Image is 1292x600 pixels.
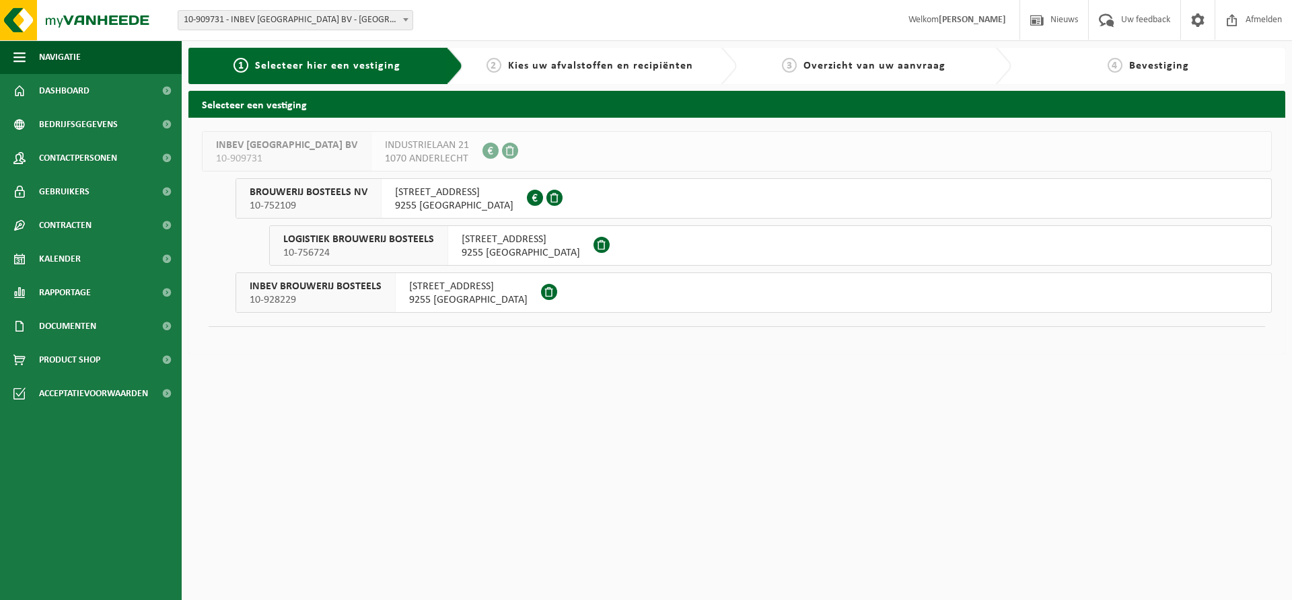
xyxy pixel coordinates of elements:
span: 10-756724 [283,246,434,260]
span: Bevestiging [1129,61,1189,71]
span: Rapportage [39,276,91,309]
span: Kies uw afvalstoffen en recipiënten [508,61,693,71]
span: 1070 ANDERLECHT [385,152,469,165]
span: Navigatie [39,40,81,74]
button: BROUWERIJ BOSTEELS NV 10-752109 [STREET_ADDRESS]9255 [GEOGRAPHIC_DATA] [236,178,1272,219]
span: INBEV BROUWERIJ BOSTEELS [250,280,382,293]
span: Bedrijfsgegevens [39,108,118,141]
span: BROUWERIJ BOSTEELS NV [250,186,367,199]
span: Overzicht van uw aanvraag [803,61,945,71]
span: 3 [782,58,797,73]
span: INBEV [GEOGRAPHIC_DATA] BV [216,139,357,152]
span: 1 [234,58,248,73]
span: [STREET_ADDRESS] [462,233,580,246]
span: 10-928229 [250,293,382,307]
span: Dashboard [39,74,89,108]
span: Acceptatievoorwaarden [39,377,148,410]
span: 10-909731 - INBEV BELGIUM BV - ANDERLECHT [178,10,413,30]
h2: Selecteer een vestiging [188,91,1285,117]
span: Kalender [39,242,81,276]
span: Contracten [39,209,92,242]
span: Selecteer hier een vestiging [255,61,400,71]
span: Product Shop [39,343,100,377]
strong: [PERSON_NAME] [939,15,1006,25]
button: LOGISTIEK BROUWERIJ BOSTEELS 10-756724 [STREET_ADDRESS]9255 [GEOGRAPHIC_DATA] [269,225,1272,266]
button: INBEV BROUWERIJ BOSTEELS 10-928229 [STREET_ADDRESS]9255 [GEOGRAPHIC_DATA] [236,272,1272,313]
span: 4 [1108,58,1122,73]
span: INDUSTRIELAAN 21 [385,139,469,152]
span: 10-752109 [250,199,367,213]
span: 10-909731 - INBEV BELGIUM BV - ANDERLECHT [178,11,412,30]
span: [STREET_ADDRESS] [409,280,528,293]
span: Gebruikers [39,175,89,209]
span: Contactpersonen [39,141,117,175]
span: 2 [487,58,501,73]
span: [STREET_ADDRESS] [395,186,513,199]
span: Documenten [39,309,96,343]
span: 9255 [GEOGRAPHIC_DATA] [462,246,580,260]
span: 10-909731 [216,152,357,165]
span: 9255 [GEOGRAPHIC_DATA] [409,293,528,307]
span: 9255 [GEOGRAPHIC_DATA] [395,199,513,213]
span: LOGISTIEK BROUWERIJ BOSTEELS [283,233,434,246]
